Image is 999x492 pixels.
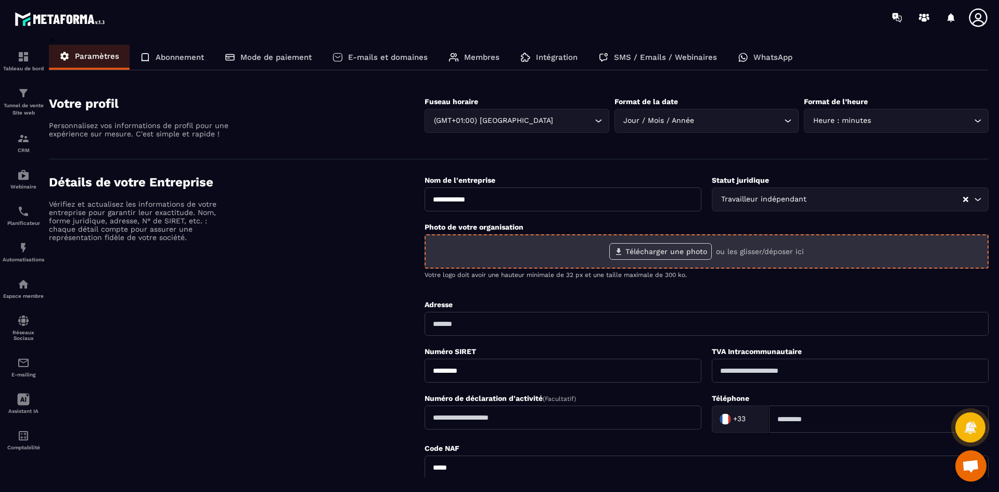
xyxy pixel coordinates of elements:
[873,115,971,127] input: Search for option
[963,196,968,204] button: Clear Selected
[464,53,499,62] p: Membres
[3,43,44,79] a: formationformationTableau de bord
[156,53,204,62] p: Abonnement
[3,147,44,153] p: CRM
[715,409,736,430] img: Country Flag
[804,109,989,133] div: Search for option
[17,169,30,181] img: automations
[3,408,44,414] p: Assistant IA
[425,109,609,133] div: Search for option
[614,97,678,106] label: Format de la date
[17,87,30,99] img: formation
[3,270,44,307] a: automationsautomationsEspace membre
[17,205,30,218] img: scheduler
[17,132,30,145] img: formation
[712,347,802,356] label: TVA Intracommunautaire
[75,52,119,61] p: Paramètres
[712,187,989,211] div: Search for option
[15,9,108,29] img: logo
[753,53,792,62] p: WhatsApp
[3,445,44,450] p: Comptabilité
[425,444,459,452] label: Code NAF
[804,97,868,106] label: Format de l’heure
[240,53,312,62] p: Mode de paiement
[17,278,30,291] img: automations
[3,184,44,190] p: Webinaire
[431,115,555,127] span: (GMT+01:00) [GEOGRAPHIC_DATA]
[712,406,769,433] div: Search for option
[17,314,30,327] img: social-network
[809,194,962,205] input: Search for option
[425,271,989,279] p: Votre logo doit avoir une hauteur minimale de 32 px et une taille maximale de 300 ko.
[3,422,44,458] a: accountantaccountantComptabilité
[719,194,809,205] span: Travailleur indépendant
[3,102,44,117] p: Tunnel de vente Site web
[733,414,746,424] span: +33
[17,430,30,442] img: accountant
[425,394,576,402] label: Numéro de déclaration d'activité
[425,223,523,231] label: Photo de votre organisation
[17,357,30,369] img: email
[3,385,44,422] a: Assistant IA
[748,411,758,427] input: Search for option
[3,307,44,349] a: social-networksocial-networkRéseaux Sociaux
[17,51,30,63] img: formation
[955,450,987,482] div: Ouvrir le chat
[3,220,44,226] p: Planificateur
[3,197,44,234] a: schedulerschedulerPlanificateur
[49,175,425,190] h4: Détails de votre Entreprise
[425,300,453,309] label: Adresse
[3,161,44,197] a: automationsautomationsWebinaire
[621,115,697,127] span: Jour / Mois / Année
[3,257,44,262] p: Automatisations
[425,97,478,106] label: Fuseau horaire
[555,115,592,127] input: Search for option
[49,121,231,138] p: Personnalisez vos informations de profil pour une expérience sur mesure. C'est simple et rapide !
[3,234,44,270] a: automationsautomationsAutomatisations
[716,247,804,256] p: ou les glisser/déposer ici
[348,53,428,62] p: E-mails et domaines
[614,53,717,62] p: SMS / Emails / Webinaires
[811,115,873,127] span: Heure : minutes
[536,53,578,62] p: Intégration
[614,109,799,133] div: Search for option
[17,242,30,254] img: automations
[3,372,44,377] p: E-mailing
[609,243,712,260] label: Télécharger une photo
[425,347,476,356] label: Numéro SIRET
[3,293,44,299] p: Espace membre
[543,395,576,402] span: (Facultatif)
[49,96,425,111] h4: Votre profil
[3,79,44,124] a: formationformationTunnel de vente Site web
[425,176,495,184] label: Nom de l'entreprise
[3,349,44,385] a: emailemailE-mailing
[3,66,44,71] p: Tableau de bord
[712,176,769,184] label: Statut juridique
[3,330,44,341] p: Réseaux Sociaux
[712,394,749,402] label: Téléphone
[697,115,782,127] input: Search for option
[49,200,231,242] p: Vérifiez et actualisez les informations de votre entreprise pour garantir leur exactitude. Nom, f...
[3,124,44,161] a: formationformationCRM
